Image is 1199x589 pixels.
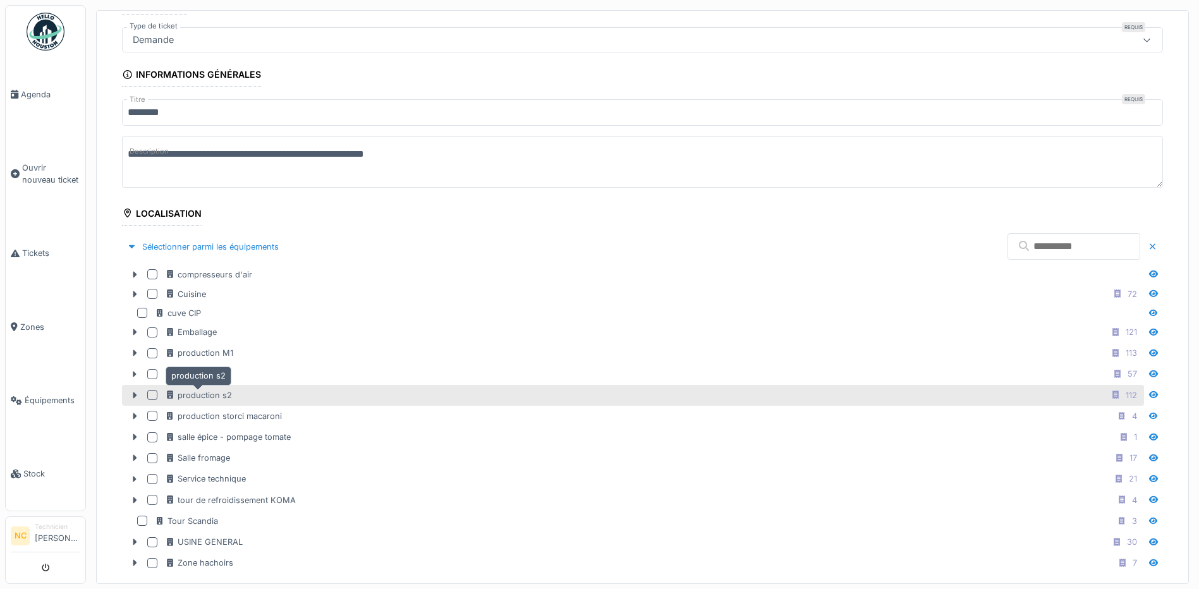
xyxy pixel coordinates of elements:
[165,452,230,464] div: Salle fromage
[165,326,217,338] div: Emballage
[22,247,80,259] span: Tickets
[165,410,282,422] div: production storci macaroni
[1122,22,1145,32] div: Requis
[122,204,202,226] div: Localisation
[1122,94,1145,104] div: Requis
[11,526,30,545] li: NC
[165,536,243,548] div: USINE GENERAL
[165,389,232,401] div: production s2
[1129,452,1137,464] div: 17
[165,473,246,485] div: Service technique
[6,217,85,290] a: Tickets
[20,321,80,333] span: Zones
[11,522,80,552] a: NC Technicien[PERSON_NAME]
[1132,515,1137,527] div: 3
[6,364,85,437] a: Équipements
[35,522,80,549] li: [PERSON_NAME]
[6,290,85,363] a: Zones
[127,143,171,159] label: Description
[6,131,85,217] a: Ouvrir nouveau ticket
[1126,389,1137,401] div: 112
[1133,557,1137,569] div: 7
[165,288,206,300] div: Cuisine
[127,21,180,32] label: Type de ticket
[165,269,252,281] div: compresseurs d'air
[1128,368,1137,380] div: 57
[165,431,291,443] div: salle épice - pompage tomate
[25,394,80,406] span: Équipements
[1132,410,1137,422] div: 4
[21,88,80,100] span: Agenda
[1134,431,1137,443] div: 1
[165,494,296,506] div: tour de refroidissement KOMA
[23,468,80,480] span: Stock
[165,368,230,380] div: production s1
[155,307,201,319] div: cuve CIP
[22,162,80,186] span: Ouvrir nouveau ticket
[122,65,261,87] div: Informations générales
[27,13,64,51] img: Badge_color-CXgf-gQk.svg
[6,58,85,131] a: Agenda
[1126,326,1137,338] div: 121
[165,557,233,569] div: Zone hachoirs
[128,33,179,47] div: Demande
[127,94,148,105] label: Titre
[166,367,231,385] div: production s2
[1127,536,1137,548] div: 30
[155,515,218,527] div: Tour Scandia
[122,238,284,255] div: Sélectionner parmi les équipements
[35,522,80,531] div: Technicien
[1128,288,1137,300] div: 72
[6,437,85,511] a: Stock
[1129,473,1137,485] div: 21
[1132,494,1137,506] div: 4
[165,347,233,359] div: production M1
[1126,347,1137,359] div: 113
